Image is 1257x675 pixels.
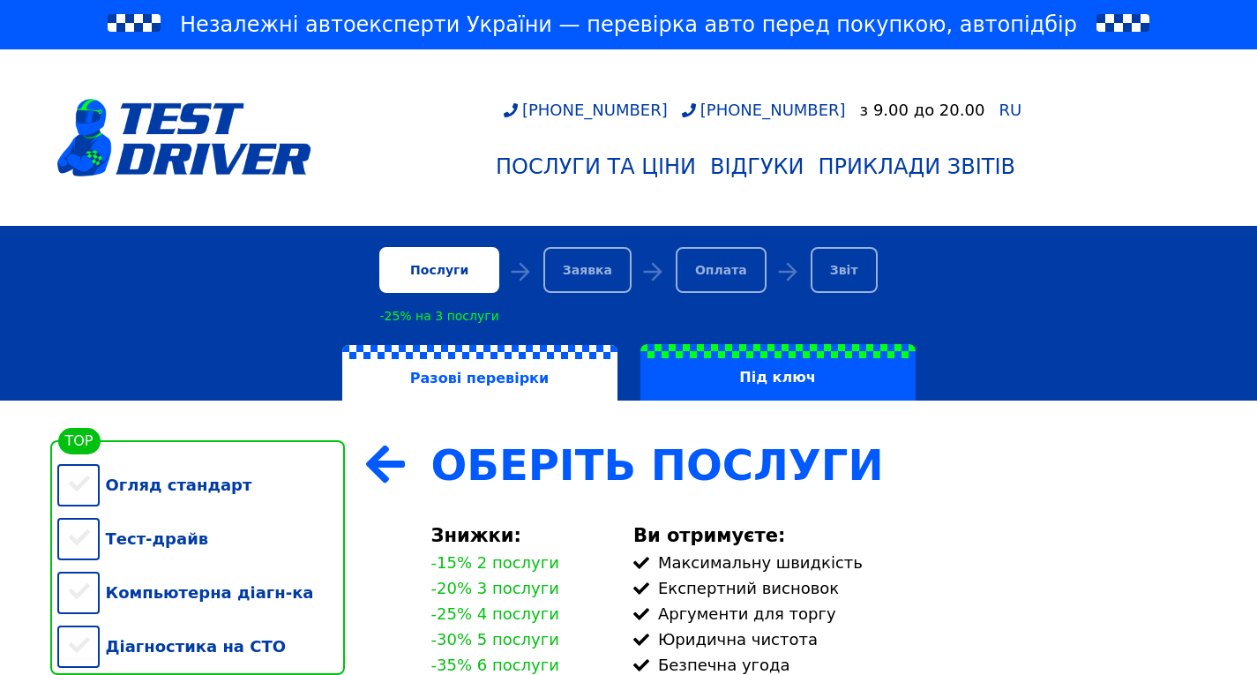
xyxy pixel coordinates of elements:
[489,147,703,186] a: Послуги та Ціни
[57,56,311,219] a: logotype@3x
[431,440,1201,490] div: Оберіть Послуги
[431,656,559,674] div: -35% 6 послуги
[431,579,559,597] div: -20% 3 послуги
[703,147,812,186] a: Відгуки
[999,101,1021,119] span: RU
[57,458,345,512] div: Огляд стандарт
[633,604,1201,623] div: Аргументи для торгу
[57,512,345,566] div: Тест-драйв
[682,101,846,119] a: [PHONE_NUMBER]
[379,309,498,323] div: -25% на 3 послуги
[812,147,1022,186] a: Приклади звітів
[819,154,1015,179] div: Приклади звітів
[860,101,985,119] div: з 9.00 до 20.00
[431,604,559,623] div: -25% 4 послуги
[633,656,1201,674] div: Безпечна угода
[180,11,1077,39] span: Незалежні автоексперти України — перевірка авто перед покупкою, автопідбір
[504,101,668,119] a: [PHONE_NUMBER]
[57,566,345,619] div: Компьютерна діагн-ка
[543,247,632,293] div: Заявка
[496,154,696,179] div: Послуги та Ціни
[811,247,878,293] div: Звіт
[640,344,916,401] label: Під ключ
[633,630,1201,649] div: Юридична чистота
[342,345,617,401] label: Разові перевірки
[633,579,1201,597] div: Експертний висновок
[431,525,612,546] div: Знижки:
[633,553,1201,572] div: Максимальну швидкість
[57,619,345,673] div: Діагностика на СТО
[999,102,1021,118] a: RU
[676,247,767,293] div: Оплата
[629,344,927,401] a: Під ключ
[633,525,1201,546] div: Ви отримуєте:
[710,154,804,179] div: Відгуки
[57,99,311,176] img: logotype@3x
[379,247,498,293] div: Послуги
[431,553,559,572] div: -15% 2 послуги
[431,630,559,649] div: -30% 5 послуги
